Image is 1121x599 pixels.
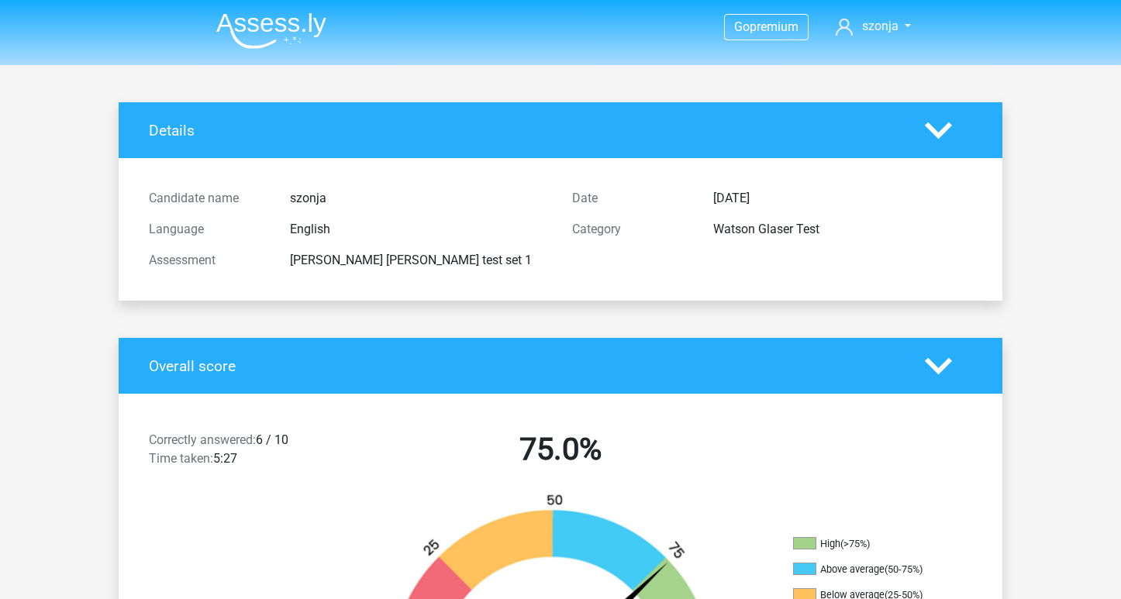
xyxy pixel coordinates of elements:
span: premium [750,19,798,34]
li: Above average [793,563,948,577]
div: Date [560,189,702,208]
img: Assessly [216,12,326,49]
span: Correctly answered: [149,432,256,447]
div: English [278,220,560,239]
span: Go [734,19,750,34]
h2: 75.0% [360,431,761,468]
a: Gopremium [725,16,808,37]
div: (>75%) [840,538,870,549]
a: szonja [830,17,917,36]
div: Language [137,220,278,239]
div: Assessment [137,251,278,270]
div: [PERSON_NAME] [PERSON_NAME] test set 1 [278,251,560,270]
li: High [793,537,948,551]
div: (50-75%) [885,563,923,575]
div: [DATE] [702,189,984,208]
h4: Overall score [149,357,902,375]
span: Time taken: [149,451,213,466]
span: szonja [862,19,899,33]
div: 6 / 10 5:27 [137,431,349,474]
div: Candidate name [137,189,278,208]
div: Category [560,220,702,239]
div: Watson Glaser Test [702,220,984,239]
h4: Details [149,122,902,139]
div: szonja [278,189,560,208]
